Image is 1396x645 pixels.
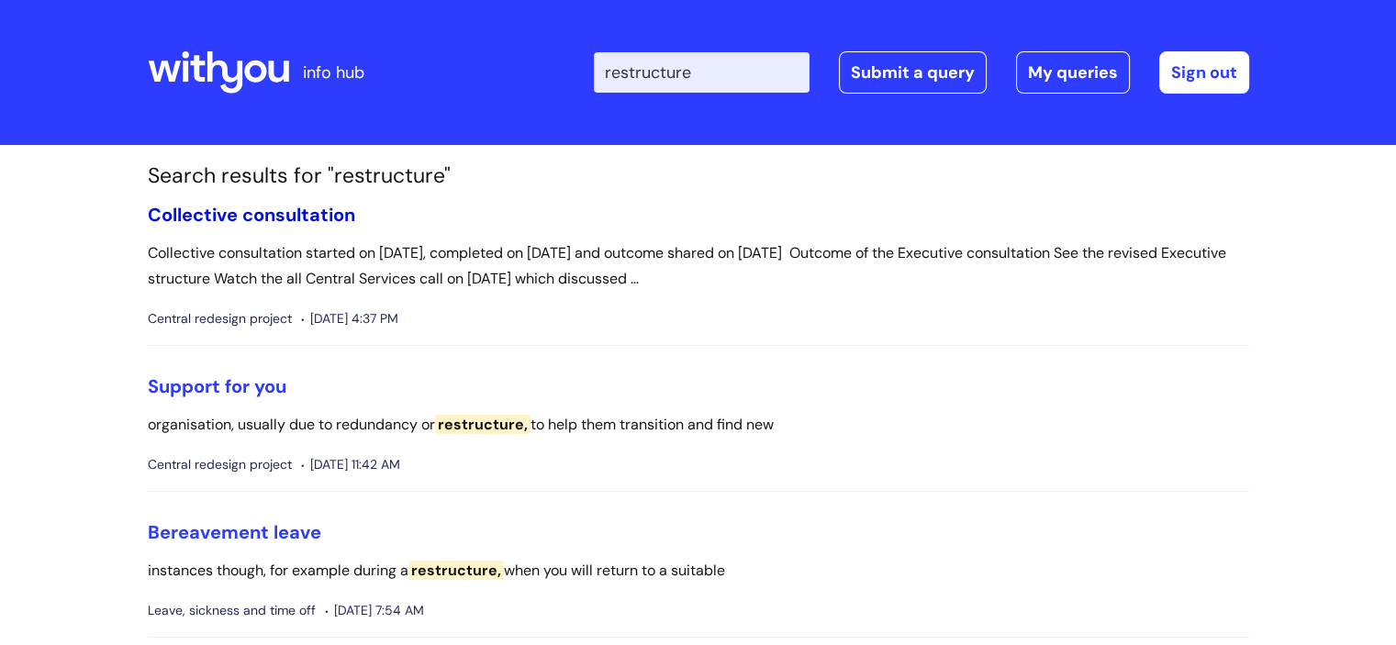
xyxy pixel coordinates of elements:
[148,163,1249,189] h1: Search results for "restructure"
[148,520,321,544] a: Bereavement leave
[148,599,316,622] span: Leave, sickness and time off
[1016,51,1130,94] a: My queries
[839,51,987,94] a: Submit a query
[594,52,810,93] input: Search
[301,453,400,476] span: [DATE] 11:42 AM
[148,412,1249,439] p: organisation, usually due to redundancy or to help them transition and find new
[325,599,424,622] span: [DATE] 7:54 AM
[148,307,292,330] span: Central redesign project
[303,58,364,87] p: info hub
[408,561,504,580] span: restructure,
[301,307,398,330] span: [DATE] 4:37 PM
[1159,51,1249,94] a: Sign out
[594,51,1249,94] div: | -
[148,374,286,398] a: Support for you
[435,415,530,434] span: restructure,
[148,453,292,476] span: Central redesign project
[148,203,355,227] a: Collective consultation
[148,240,1249,294] p: Collective consultation started on [DATE], completed on [DATE] and outcome shared on [DATE] Outco...
[148,558,1249,584] p: instances though, for example during a when you will return to a suitable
